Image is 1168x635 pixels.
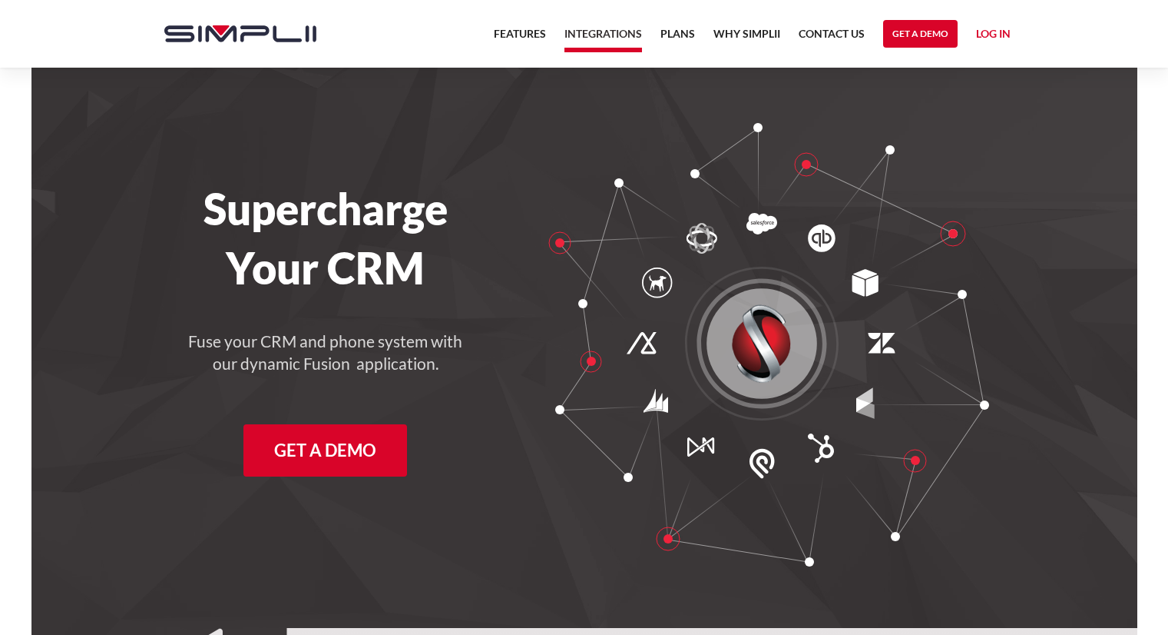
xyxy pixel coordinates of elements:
[243,424,407,477] a: Get a Demo
[660,25,695,52] a: Plans
[494,25,546,52] a: Features
[149,242,503,294] h1: Your CRM
[713,25,780,52] a: Why Simplii
[883,20,958,48] a: Get a Demo
[799,25,865,52] a: Contact US
[149,183,503,234] h1: Supercharge
[564,25,642,52] a: Integrations
[164,25,316,42] img: Simplii
[976,25,1011,48] a: Log in
[187,331,464,375] h4: Fuse your CRM and phone system with our dynamic Fusion application.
